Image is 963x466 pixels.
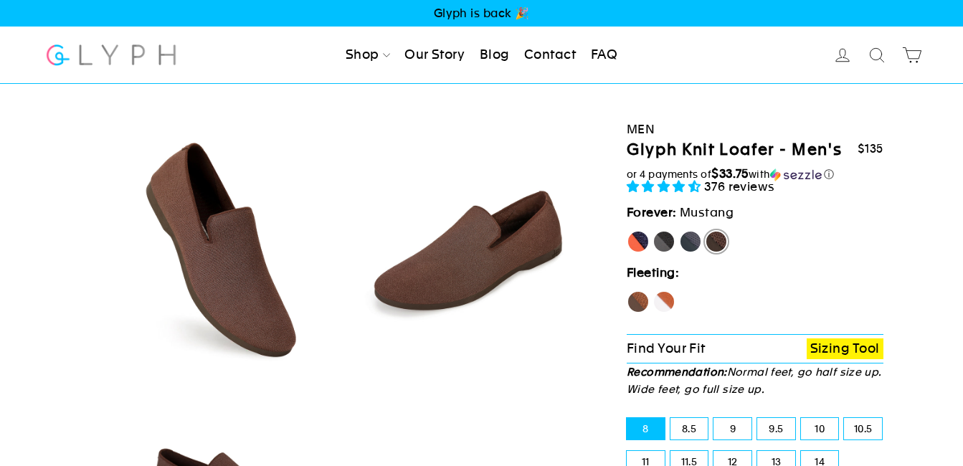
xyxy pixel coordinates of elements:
span: $33.75 [711,166,749,181]
span: $135 [858,142,883,156]
a: Blog [474,39,516,71]
a: FAQ [585,39,623,71]
label: 9.5 [757,418,795,439]
img: Mustang [87,126,331,371]
strong: Recommendation: [627,366,727,378]
h1: Glyph Knit Loafer - Men's [627,140,842,161]
label: 10.5 [844,418,882,439]
strong: Forever: [627,205,677,219]
span: 4.73 stars [627,179,704,194]
a: Sizing Tool [807,338,883,359]
label: Mustang [705,230,728,253]
span: 376 reviews [704,179,775,194]
span: Find Your Fit [627,341,706,356]
label: Panther [653,230,675,253]
label: 8 [627,418,665,439]
div: or 4 payments of$33.75withSezzle Click to learn more about Sezzle [627,167,883,181]
img: Sezzle [770,168,822,181]
img: Glyph [44,36,179,74]
label: 9 [713,418,751,439]
label: Rhino [679,230,702,253]
span: Mustang [680,205,734,219]
p: Normal feet, go half size up. Wide feet, go full size up. [627,363,883,398]
div: Men [627,120,883,139]
label: Fox [653,290,675,313]
ul: Primary [340,39,623,71]
strong: Fleeting: [627,265,679,280]
a: Shop [340,39,396,71]
a: Contact [518,39,582,71]
label: 10 [801,418,839,439]
img: Mustang [343,126,588,371]
a: Our Story [399,39,470,71]
label: [PERSON_NAME] [627,230,650,253]
div: or 4 payments of with [627,167,883,181]
label: 8.5 [670,418,708,439]
label: Hawk [627,290,650,313]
